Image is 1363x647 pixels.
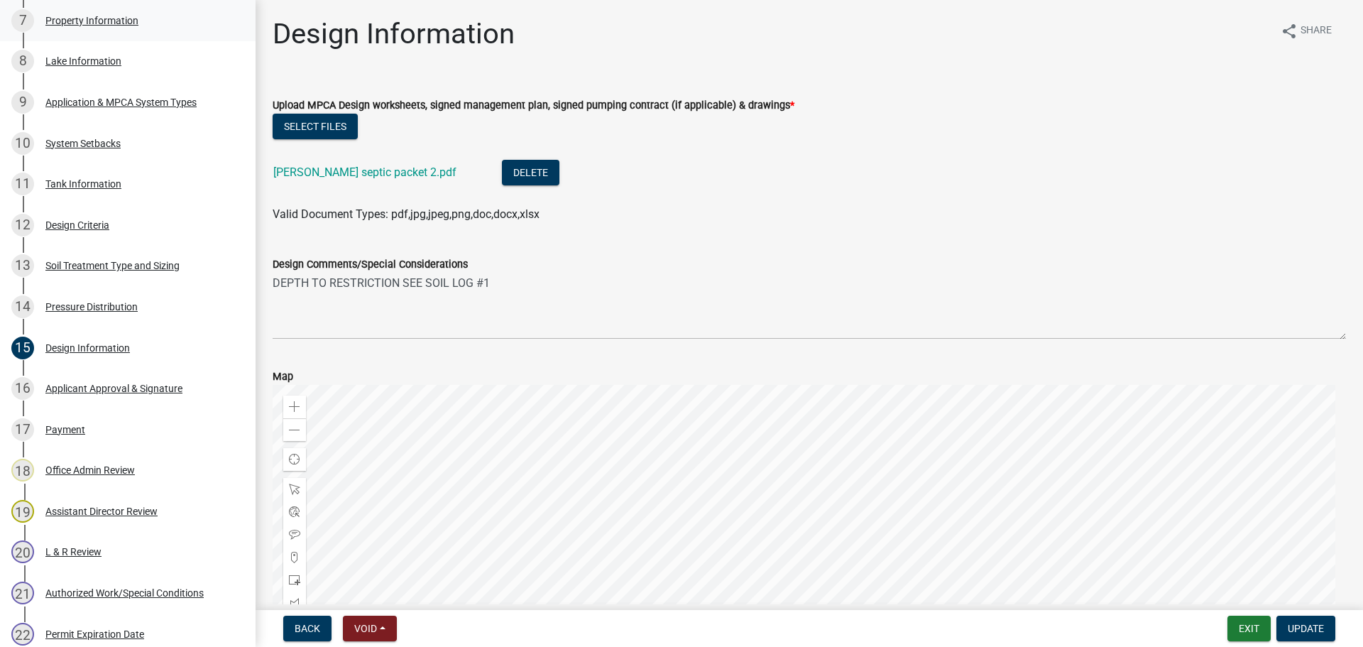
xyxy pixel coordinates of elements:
div: Authorized Work/Special Conditions [45,588,204,598]
div: 15 [11,337,34,359]
button: Back [283,616,332,641]
button: Update [1276,616,1335,641]
span: Void [354,623,377,634]
div: 19 [11,500,34,523]
div: 20 [11,540,34,563]
span: Valid Document Types: pdf,jpg,jpeg,png,doc,docx,xlsx [273,207,540,221]
div: Lake Information [45,56,121,66]
div: 9 [11,91,34,114]
div: Permit Expiration Date [45,629,144,639]
button: shareShare [1269,17,1343,45]
div: 11 [11,173,34,195]
span: Back [295,623,320,634]
div: Design Criteria [45,220,109,230]
div: 18 [11,459,34,482]
div: 17 [11,418,34,441]
button: Exit [1227,616,1271,641]
a: [PERSON_NAME] septic packet 2.pdf [273,165,456,179]
label: Map [273,372,293,382]
span: Share [1301,23,1332,40]
div: 10 [11,132,34,155]
div: 13 [11,254,34,277]
button: Delete [502,160,559,185]
div: Tank Information [45,179,121,189]
div: 16 [11,377,34,400]
div: L & R Review [45,547,102,557]
div: 14 [11,295,34,318]
div: Zoom out [283,418,306,441]
div: 21 [11,582,34,604]
div: Property Information [45,16,138,26]
div: Assistant Director Review [45,506,158,516]
div: Application & MPCA System Types [45,97,197,107]
button: Select files [273,114,358,139]
div: System Setbacks [45,138,121,148]
div: 12 [11,214,34,236]
div: Find my location [283,448,306,471]
div: Pressure Distribution [45,302,138,312]
button: Void [343,616,397,641]
h1: Design Information [273,17,515,51]
div: Soil Treatment Type and Sizing [45,261,180,271]
div: Zoom in [283,396,306,418]
div: 22 [11,623,34,646]
div: Payment [45,425,85,435]
label: Upload MPCA Design worksheets, signed management plan, signed pumping contract (if applicable) & ... [273,101,794,111]
i: share [1281,23,1298,40]
label: Design Comments/Special Considerations [273,260,468,270]
div: Applicant Approval & Signature [45,384,182,393]
div: 7 [11,9,34,32]
div: Design Information [45,343,130,353]
div: 8 [11,50,34,72]
span: Update [1288,623,1324,634]
wm-modal-confirm: Delete Document [502,167,559,180]
div: Office Admin Review [45,465,135,475]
